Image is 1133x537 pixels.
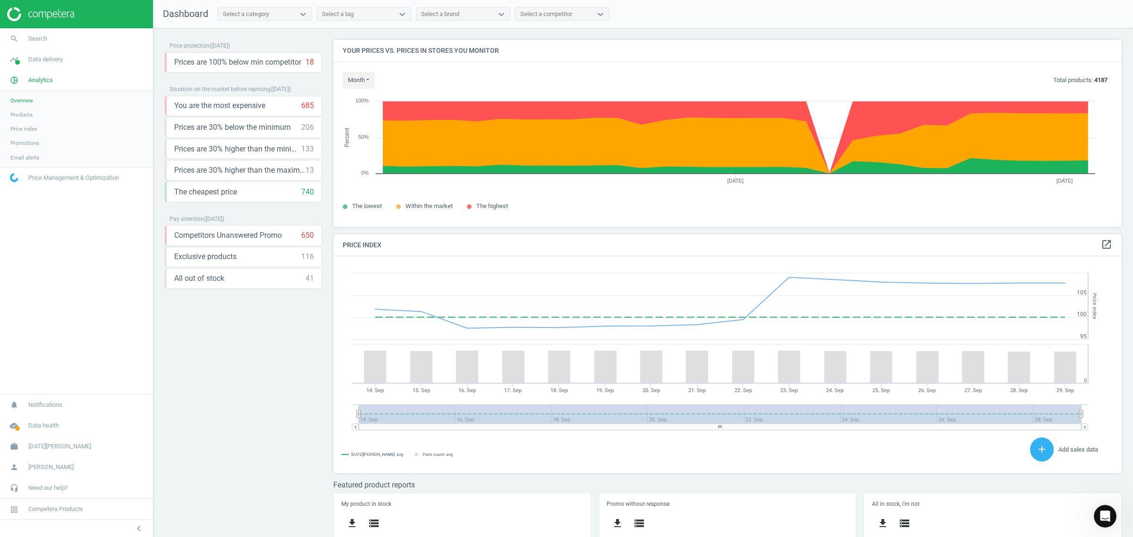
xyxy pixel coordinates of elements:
[413,387,430,394] tspan: 15. Sep
[174,273,224,284] span: All out of stock
[5,30,23,48] i: search
[1080,333,1087,340] text: 95
[361,170,369,176] text: 0%
[355,98,369,103] text: 100%
[358,134,369,140] text: 50%
[688,387,706,394] tspan: 21. Sep
[28,55,63,64] span: Data delivery
[305,273,314,284] div: 41
[174,144,301,154] span: Prices are 30% higher than the minimum
[5,396,23,414] i: notifications
[1036,444,1048,455] i: add
[174,165,305,176] span: Prices are 30% higher than the maximal
[505,387,522,394] tspan: 17. Sep
[28,505,83,513] span: Competera Products
[28,401,62,409] span: Notifications
[877,518,888,529] i: get_app
[174,57,301,67] span: Prices are 100% below min competitor
[735,387,752,394] tspan: 22. Sep
[7,7,74,21] img: ajHJNr6hYgQAAAAASUVORK5CYII=
[1101,239,1112,251] a: open_in_new
[406,202,453,210] span: Within the market
[351,452,395,457] tspan: [DATE][PERSON_NAME]
[174,230,282,241] span: Competitors Unanswered Promo
[1057,387,1074,394] tspan: 29. Sep
[301,144,314,154] div: 133
[174,122,291,133] span: Prices are 30% below the minimum
[366,387,384,394] tspan: 14. Sep
[352,202,382,210] span: The lowest
[1058,446,1098,453] span: Add sales data
[344,127,350,147] tspan: Percent
[5,479,23,497] i: headset_mic
[5,458,23,476] i: person
[210,42,230,49] span: ( [DATE] )
[10,111,33,118] span: Products
[1053,76,1108,84] p: Total products:
[918,387,936,394] tspan: 26. Sep
[1101,239,1112,250] i: open_in_new
[169,42,210,49] span: Price protection
[333,40,1122,62] h4: Your prices vs. prices in stores you monitor
[174,187,237,197] span: The cheapest price
[28,463,74,471] span: [PERSON_NAME]
[5,50,23,68] i: timeline
[127,522,151,535] button: chevron_left
[333,480,1122,489] h3: Featured product reports
[612,518,623,529] i: get_app
[872,501,1114,507] h5: All in stock, i'm not
[10,154,39,161] span: Email alerts
[301,187,314,197] div: 740
[10,173,18,182] img: wGWNvw8QSZomAAAAABJRU5ErkJggg==
[301,252,314,262] div: 116
[423,452,453,457] tspan: Pairs count: avg
[5,417,23,435] i: cloud_done
[872,512,894,535] button: get_app
[899,518,910,529] i: storage
[628,512,650,535] button: storage
[1091,294,1098,319] tspan: Price Index
[133,523,144,534] i: chevron_left
[780,387,798,394] tspan: 23. Sep
[169,86,271,92] span: Situation on the market before repricing
[341,512,363,535] button: get_app
[333,234,1122,256] h4: Price Index
[5,437,23,455] i: work
[643,387,660,394] tspan: 20. Sep
[1094,505,1116,528] iframe: Intercom live chat
[301,122,314,133] div: 206
[10,139,39,147] span: Promotions
[301,230,314,241] div: 650
[1077,289,1087,296] text: 105
[727,178,744,184] tspan: [DATE]
[1030,437,1054,461] button: add
[204,216,224,222] span: ( [DATE] )
[322,10,354,18] div: Select a tag
[28,174,119,182] span: Price Management & Optimization
[397,452,403,457] tspan: avg
[28,442,91,451] span: [DATE][PERSON_NAME]
[223,10,269,18] div: Select a category
[368,518,380,529] i: storage
[305,165,314,176] div: 13
[10,125,37,133] span: Price index
[341,501,583,507] h5: My product in stock
[301,101,314,111] div: 685
[174,252,237,262] span: Exclusive products
[596,387,614,394] tspan: 19. Sep
[174,101,265,111] span: You are the most expensive
[607,501,848,507] h5: Promo without response
[271,86,291,92] span: ( [DATE] )
[607,512,628,535] button: get_app
[476,202,508,210] span: The highest
[169,216,204,222] span: Pay attention
[458,387,476,394] tspan: 16. Sep
[1094,76,1108,84] b: 4187
[347,518,358,529] i: get_app
[1057,178,1073,184] tspan: [DATE]
[305,57,314,67] div: 18
[1077,311,1087,318] text: 100
[363,512,385,535] button: storage
[421,10,459,18] div: Select a brand
[550,387,568,394] tspan: 18. Sep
